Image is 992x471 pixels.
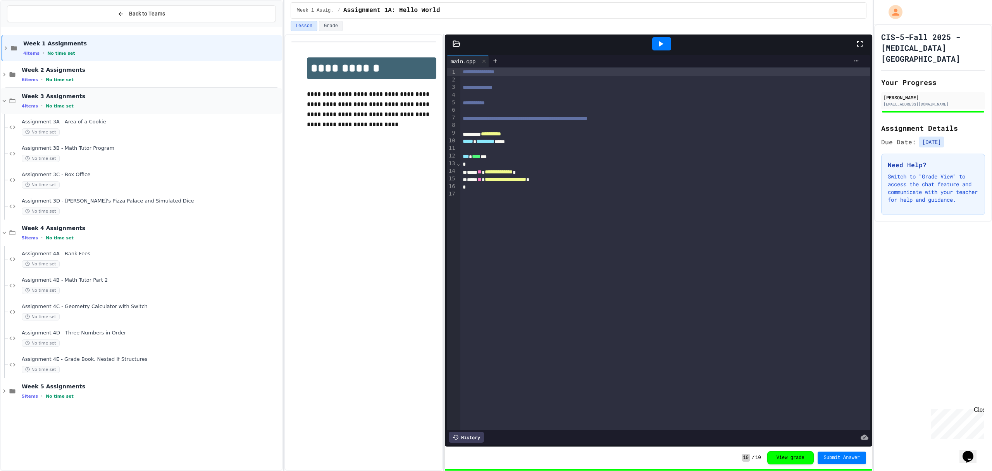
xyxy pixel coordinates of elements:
div: 1 [447,68,456,76]
span: No time set [46,77,74,82]
span: Assignment 3B - Math Tutor Program [22,145,281,152]
h2: Assignment Details [881,123,985,133]
div: 17 [447,190,456,198]
button: Back to Teams [7,5,276,22]
div: 15 [447,175,456,183]
span: Due Date: [881,137,916,147]
h3: Need Help? [888,160,978,170]
div: main.cpp [447,55,489,67]
span: • [43,50,44,56]
button: View grade [767,451,814,464]
span: No time set [47,51,75,56]
div: History [449,432,484,443]
span: Assignment 4A - Bank Fees [22,251,281,257]
button: Submit Answer [818,452,866,464]
span: 6 items [22,77,38,82]
span: Week 5 Assignments [22,383,281,390]
span: No time set [22,155,60,162]
span: Assignment 4D - Three Numbers in Order [22,330,281,336]
span: No time set [22,260,60,268]
span: • [41,393,43,399]
span: Week 1 Assignments [297,7,334,14]
span: Submit Answer [824,455,860,461]
div: 16 [447,183,456,190]
span: Assignment 4E - Grade Book, Nested If Structures [22,356,281,363]
span: No time set [22,208,60,215]
span: No time set [46,104,74,109]
div: 10 [447,137,456,145]
iframe: chat widget [928,406,984,439]
div: 13 [447,160,456,168]
span: Week 3 Assignments [22,93,281,100]
span: Assignment 4C - Geometry Calculator with Switch [22,303,281,310]
span: • [41,103,43,109]
span: • [41,235,43,241]
span: 5 items [22,394,38,399]
button: Lesson [291,21,317,31]
span: 10 [755,455,761,461]
p: Switch to "Grade View" to access the chat feature and communicate with your teacher for help and ... [888,173,978,204]
span: Fold line [456,160,460,166]
span: 10 [742,454,750,462]
div: 12 [447,152,456,160]
span: Assignment 4B - Math Tutor Part 2 [22,277,281,284]
span: [DATE] [919,137,944,147]
span: No time set [22,287,60,294]
h1: CIS-5-Fall 2025 - [MEDICAL_DATA][GEOGRAPHIC_DATA] [881,31,985,64]
span: 4 items [23,51,40,56]
span: No time set [22,366,60,373]
div: Chat with us now!Close [3,3,53,49]
div: 7 [447,114,456,122]
span: Assignment 3C - Box Office [22,171,281,178]
div: 4 [447,91,456,99]
div: 6 [447,106,456,114]
span: 5 items [22,235,38,241]
span: Assignment 1A: Hello World [343,6,440,15]
button: Grade [319,21,343,31]
div: 14 [447,167,456,175]
div: 11 [447,144,456,152]
div: [PERSON_NAME] [883,94,983,101]
span: No time set [46,235,74,241]
div: 2 [447,76,456,84]
span: Week 1 Assignments [23,40,281,47]
div: main.cpp [447,57,479,65]
div: My Account [880,3,904,21]
span: • [41,76,43,83]
span: Week 2 Assignments [22,66,281,73]
span: No time set [22,128,60,136]
span: Back to Teams [129,10,165,18]
div: 9 [447,129,456,137]
span: / [338,7,340,14]
div: 5 [447,99,456,107]
span: No time set [22,339,60,347]
span: Week 4 Assignments [22,225,281,232]
div: 3 [447,83,456,91]
span: 4 items [22,104,38,109]
span: No time set [22,313,60,320]
div: [EMAIL_ADDRESS][DOMAIN_NAME] [883,101,983,107]
span: No time set [22,181,60,189]
h2: Your Progress [881,77,985,88]
span: / [752,455,754,461]
span: Assignment 3A - Area of a Cookie [22,119,281,125]
span: Assignment 3D - [PERSON_NAME]'s Pizza Palace and Simulated Dice [22,198,281,204]
iframe: chat widget [959,440,984,463]
span: No time set [46,394,74,399]
div: 8 [447,121,456,129]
